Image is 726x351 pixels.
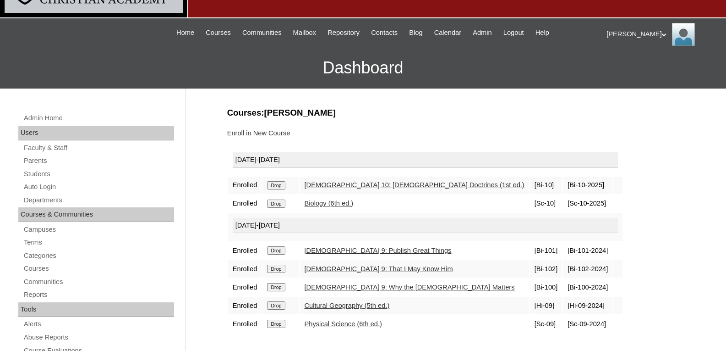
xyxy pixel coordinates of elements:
[473,28,492,38] span: Admin
[530,177,562,194] td: [Bi-10]
[305,302,390,309] a: Cultural Geography (5th ed.)
[23,155,174,167] a: Parents
[323,28,364,38] a: Repository
[23,289,174,301] a: Reports
[23,181,174,193] a: Auto Login
[305,320,382,328] a: Physical Science (6th ed.)
[18,126,174,140] div: Users
[434,28,461,38] span: Calendar
[305,200,354,207] a: Biology (6th ed.)
[563,297,612,314] td: [Hi-09-2024]
[305,284,515,291] a: [DEMOGRAPHIC_DATA] 9: Why the [DEMOGRAPHIC_DATA] Matters
[503,28,524,38] span: Logout
[289,28,321,38] a: Mailbox
[366,28,402,38] a: Contacts
[23,276,174,288] a: Communities
[228,195,262,212] td: Enrolled
[228,260,262,278] td: Enrolled
[563,177,612,194] td: [Bi-10-2025]
[23,112,174,124] a: Admin Home
[5,47,721,89] h3: Dashboard
[18,302,174,317] div: Tools
[227,107,681,119] h3: Courses:[PERSON_NAME]
[305,247,452,254] a: [DEMOGRAPHIC_DATA] 9: Publish Great Things
[468,28,497,38] a: Admin
[563,315,612,333] td: [Sc-09-2024]
[563,260,612,278] td: [Bi-102-2024]
[267,181,285,189] input: Drop
[530,279,562,296] td: [Bi-100]
[23,250,174,262] a: Categories
[409,28,422,38] span: Blog
[23,318,174,330] a: Alerts
[267,283,285,291] input: Drop
[404,28,427,38] a: Blog
[228,279,262,296] td: Enrolled
[606,23,717,46] div: [PERSON_NAME]
[23,263,174,274] a: Courses
[267,320,285,328] input: Drop
[305,265,453,273] a: [DEMOGRAPHIC_DATA] 9: That I May Know Him
[499,28,529,38] a: Logout
[233,218,618,234] div: [DATE]-[DATE]
[23,332,174,343] a: Abuse Reports
[172,28,199,38] a: Home
[530,242,562,259] td: [Bi-101]
[563,279,612,296] td: [Bi-100-2024]
[328,28,360,38] span: Repository
[535,28,549,38] span: Help
[238,28,286,38] a: Communities
[201,28,235,38] a: Courses
[233,152,618,168] div: [DATE]-[DATE]
[563,195,612,212] td: [Sc-10-2025]
[23,195,174,206] a: Departments
[23,142,174,154] a: Faculty & Staff
[530,297,562,314] td: [Hi-09]
[531,28,554,38] a: Help
[672,23,695,46] img: Jill Isaac
[23,237,174,248] a: Terms
[267,265,285,273] input: Drop
[227,129,290,137] a: Enroll in New Course
[530,315,562,333] td: [Sc-09]
[206,28,231,38] span: Courses
[430,28,466,38] a: Calendar
[530,195,562,212] td: [Sc-10]
[371,28,398,38] span: Contacts
[23,168,174,180] a: Students
[563,242,612,259] td: [Bi-101-2024]
[267,200,285,208] input: Drop
[228,297,262,314] td: Enrolled
[267,301,285,310] input: Drop
[18,207,174,222] div: Courses & Communities
[23,224,174,235] a: Campuses
[228,315,262,333] td: Enrolled
[176,28,194,38] span: Home
[293,28,317,38] span: Mailbox
[267,246,285,255] input: Drop
[530,260,562,278] td: [Bi-102]
[228,242,262,259] td: Enrolled
[305,181,524,189] a: [DEMOGRAPHIC_DATA] 10: [DEMOGRAPHIC_DATA] Doctrines (1st ed.)
[228,177,262,194] td: Enrolled
[242,28,282,38] span: Communities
